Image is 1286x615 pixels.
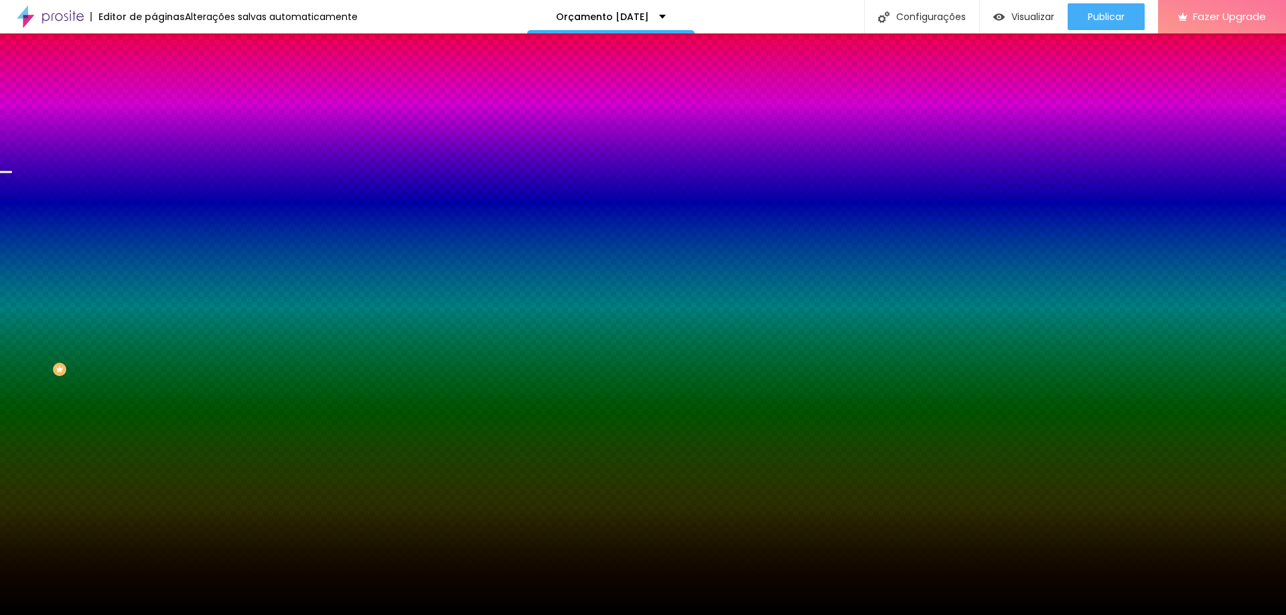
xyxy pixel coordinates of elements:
[878,11,889,23] img: Icone
[90,12,185,21] div: Editor de páginas
[993,11,1005,23] img: view-1.svg
[1088,11,1125,22] span: Publicar
[185,12,358,21] div: Alterações salvas automaticamente
[1068,3,1145,30] button: Publicar
[980,3,1068,30] button: Visualizar
[1193,11,1266,22] span: Fazer Upgrade
[1011,11,1054,22] span: Visualizar
[556,12,649,21] p: Orçamento [DATE]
